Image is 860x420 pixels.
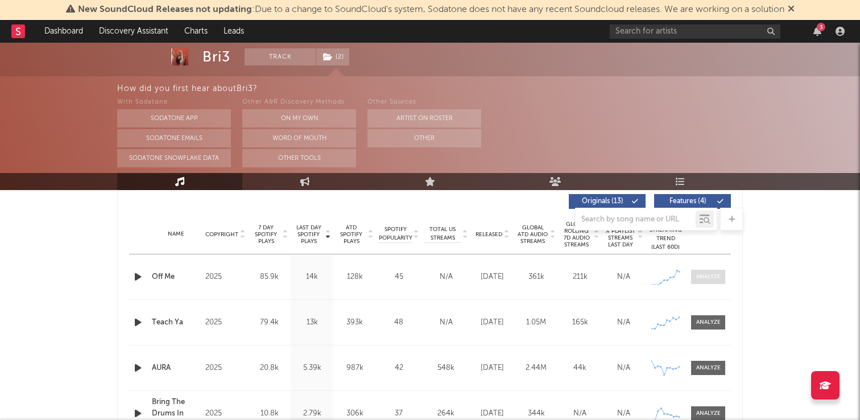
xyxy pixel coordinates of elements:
[242,109,356,127] button: On My Own
[117,129,231,147] button: Sodatone Emails
[316,48,350,65] span: ( 2 )
[379,408,419,419] div: 37
[152,230,200,238] div: Name
[367,109,481,127] button: Artist on Roster
[424,363,468,374] div: 548k
[473,271,511,283] div: [DATE]
[78,5,784,14] span: : Due to a change to SoundCloud's system, Sodatone does not have any recent Soundcloud releases. ...
[336,271,373,283] div: 128k
[293,271,330,283] div: 14k
[476,231,502,238] span: Released
[367,96,481,109] div: Other Sources
[251,224,281,245] span: 7 Day Spotify Plays
[336,224,366,245] span: ATD Spotify Plays
[788,5,795,14] span: Dismiss
[78,5,252,14] span: New SoundCloud Releases not updating
[242,96,356,109] div: Other A&R Discovery Methods
[251,363,288,374] div: 20.8k
[245,48,316,65] button: Track
[117,96,231,109] div: With Sodatone
[648,217,683,252] div: Global Streaming Trend (Last 60D)
[379,271,419,283] div: 45
[205,231,238,238] span: Copyright
[561,363,599,374] div: 44k
[336,408,373,419] div: 306k
[517,271,555,283] div: 361k
[367,129,481,147] button: Other
[379,317,419,328] div: 48
[336,317,373,328] div: 393k
[152,271,200,283] a: Off Me
[293,317,330,328] div: 13k
[473,408,511,419] div: [DATE]
[424,225,461,242] span: Total US Streams
[152,317,200,328] a: Teach Ya
[661,198,714,205] span: Features ( 4 )
[517,408,555,419] div: 344k
[242,129,356,147] button: Word Of Mouth
[561,221,592,248] span: Global Rolling 7D Audio Streams
[379,225,412,242] span: Spotify Popularity
[379,363,419,374] div: 42
[293,224,324,245] span: Last Day Spotify Plays
[424,408,468,419] div: 264k
[336,363,373,374] div: 987k
[424,271,468,283] div: N/A
[242,149,356,167] button: Other Tools
[605,363,643,374] div: N/A
[251,408,288,419] div: 10.8k
[216,20,252,43] a: Leads
[605,408,643,419] div: N/A
[117,82,860,96] div: How did you first hear about Bri3 ?
[202,48,230,65] div: Bri3
[561,408,599,419] div: N/A
[654,194,731,209] button: Features(4)
[473,317,511,328] div: [DATE]
[152,363,200,374] a: AURA
[517,363,555,374] div: 2.44M
[561,271,599,283] div: 211k
[569,194,646,209] button: Originals(13)
[117,149,231,167] button: Sodatone Snowflake Data
[91,20,176,43] a: Discovery Assistant
[117,109,231,127] button: Sodatone App
[817,23,825,31] div: 3
[517,224,548,245] span: Global ATD Audio Streams
[316,48,349,65] button: (2)
[576,215,696,224] input: Search by song name or URL
[813,27,821,36] button: 3
[610,24,780,39] input: Search for artists
[251,271,288,283] div: 85.9k
[251,317,288,328] div: 79.4k
[605,271,643,283] div: N/A
[205,316,245,330] div: 2025
[293,408,330,419] div: 2.79k
[424,317,468,328] div: N/A
[605,317,643,328] div: N/A
[473,363,511,374] div: [DATE]
[561,317,599,328] div: 165k
[176,20,216,43] a: Charts
[205,361,245,375] div: 2025
[576,198,629,205] span: Originals ( 13 )
[293,363,330,374] div: 5.39k
[205,270,245,284] div: 2025
[36,20,91,43] a: Dashboard
[517,317,555,328] div: 1.05M
[605,221,636,248] span: Estimated % Playlist Streams Last Day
